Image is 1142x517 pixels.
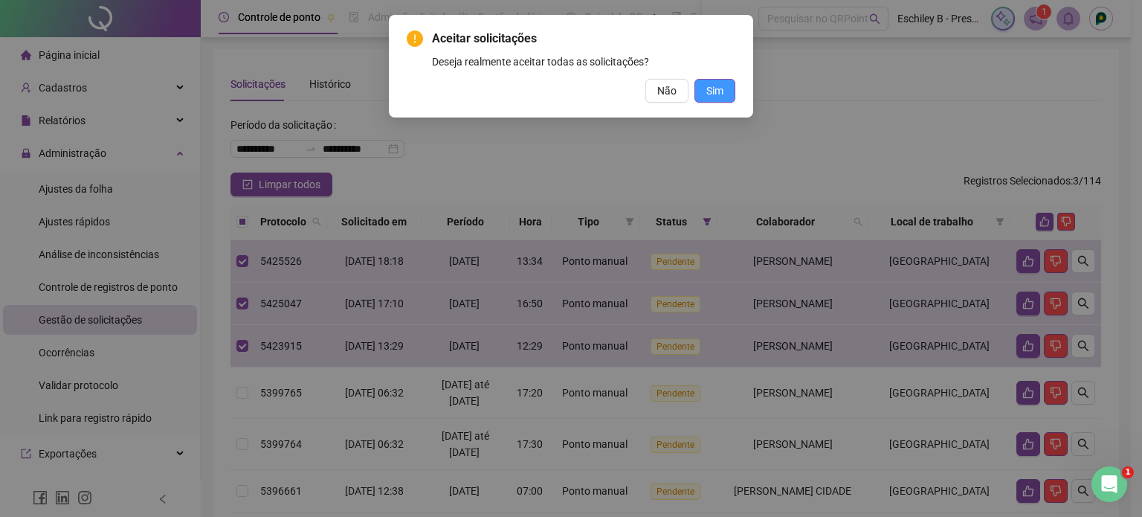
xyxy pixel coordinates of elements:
[694,79,735,103] button: Sim
[645,79,688,103] button: Não
[1122,466,1134,478] span: 1
[432,30,735,48] span: Aceitar solicitações
[432,54,735,70] div: Deseja realmente aceitar todas as solicitações?
[657,83,677,99] span: Não
[407,30,423,47] span: exclamation-circle
[1091,466,1127,502] iframe: Intercom live chat
[706,83,723,99] span: Sim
